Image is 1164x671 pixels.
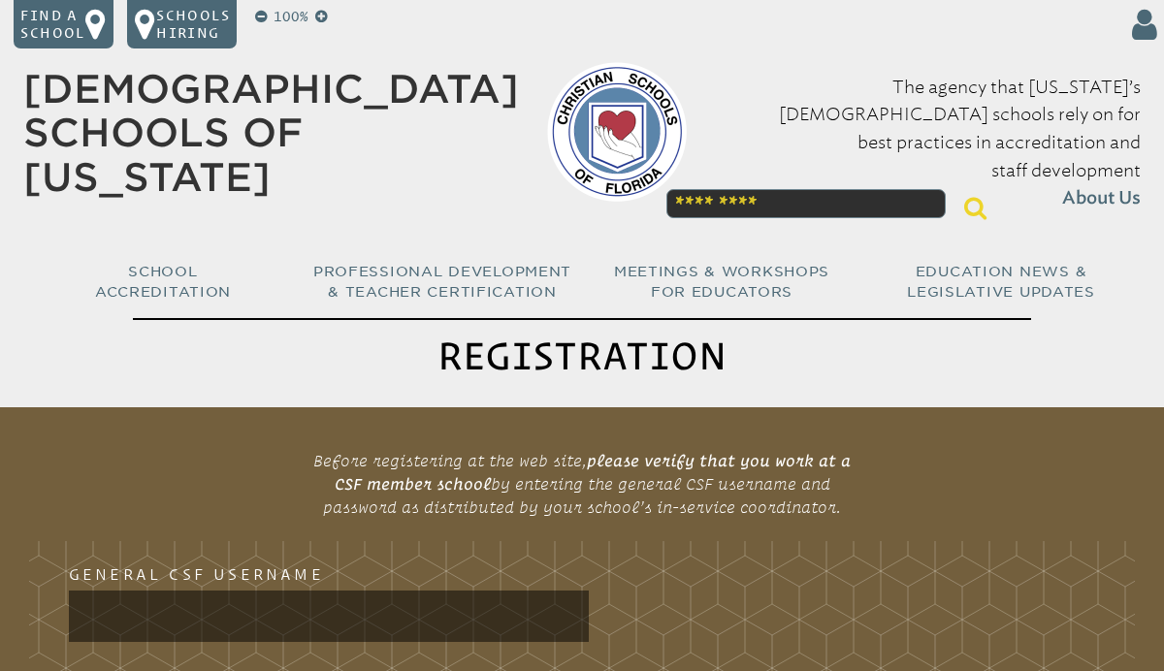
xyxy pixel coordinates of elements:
[270,7,311,28] p: 100%
[335,452,852,493] b: please verify that you work at a CSF member school
[614,263,829,301] span: Meetings & Workshops for Educators
[1062,185,1141,213] span: About Us
[133,318,1030,392] h1: Registration
[296,442,868,526] p: Before registering at the web site, by entering the general CSF username and password as distribu...
[20,7,85,42] p: Find a school
[69,562,1095,588] h3: General CSF Username
[313,263,571,301] span: Professional Development & Teacher Certification
[95,263,231,301] span: School Accreditation
[23,66,519,201] a: [DEMOGRAPHIC_DATA] Schools of [US_STATE]
[907,263,1095,301] span: Education News & Legislative Updates
[547,62,687,202] img: csf-logo-web-colors.png
[156,7,230,42] p: Schools Hiring
[715,74,1141,213] p: The agency that [US_STATE]’s [DEMOGRAPHIC_DATA] schools rely on for best practices in accreditati...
